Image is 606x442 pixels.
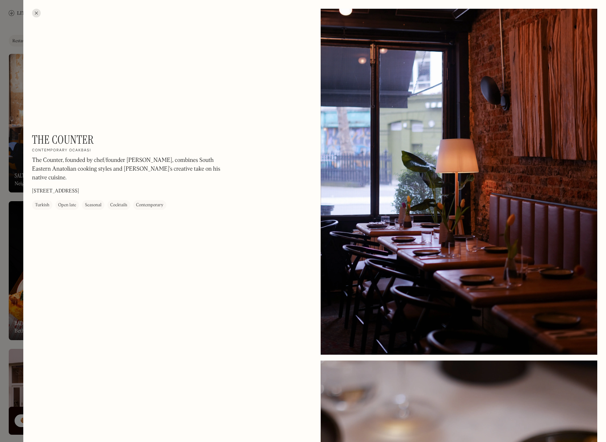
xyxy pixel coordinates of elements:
p: The Counter, founded by chef/founder [PERSON_NAME], combines South Eastern Anatolian cooking styl... [32,156,229,182]
div: Seasonal [85,202,102,209]
div: Open late [58,202,76,209]
p: [STREET_ADDRESS] [32,187,79,195]
div: Contemporary [136,202,163,209]
div: Turkish [35,202,49,209]
h2: Contemporary Ocakbasi [32,148,91,153]
h1: The Counter [32,133,94,147]
div: Cocktails [110,202,127,209]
